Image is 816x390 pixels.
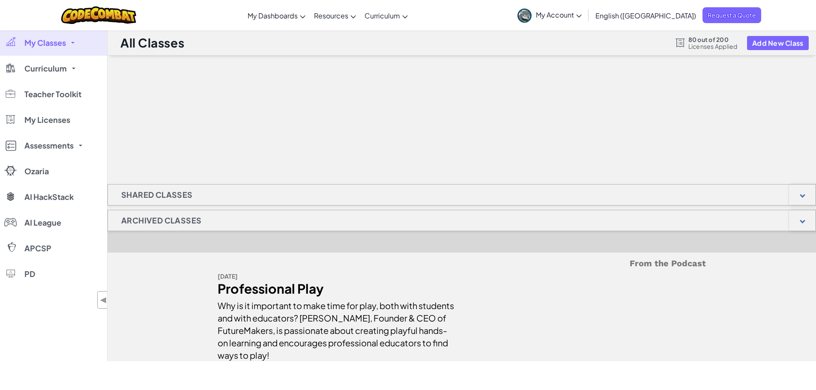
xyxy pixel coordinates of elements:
[310,4,360,27] a: Resources
[595,11,696,20] span: English ([GEOGRAPHIC_DATA])
[24,39,66,47] span: My Classes
[24,193,74,201] span: AI HackStack
[24,167,49,175] span: Ozaria
[218,283,455,295] div: Professional Play
[536,10,582,19] span: My Account
[218,270,455,283] div: [DATE]
[688,43,738,50] span: Licenses Applied
[24,219,61,226] span: AI League
[100,294,107,306] span: ◀
[688,36,738,43] span: 80 out of 200
[120,35,184,51] h1: All Classes
[314,11,348,20] span: Resources
[218,295,455,361] div: Why is it important to make time for play, both with students and with educators? [PERSON_NAME], ...
[365,11,400,20] span: Curriculum
[218,257,706,270] h5: From the Podcast
[61,6,136,24] img: CodeCombat logo
[702,7,761,23] a: Request a Quote
[243,4,310,27] a: My Dashboards
[248,11,298,20] span: My Dashboards
[108,210,215,231] h1: Archived Classes
[513,2,586,29] a: My Account
[108,184,206,205] h1: Shared Classes
[24,142,74,149] span: Assessments
[360,4,412,27] a: Curriculum
[747,36,809,50] button: Add New Class
[591,4,700,27] a: English ([GEOGRAPHIC_DATA])
[24,116,70,124] span: My Licenses
[24,65,67,72] span: Curriculum
[24,90,81,98] span: Teacher Toolkit
[517,9,532,23] img: avatar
